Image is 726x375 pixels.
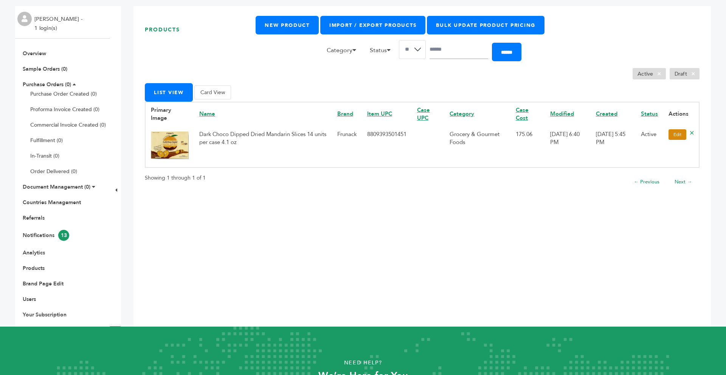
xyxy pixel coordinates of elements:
[23,65,67,73] a: Sample Orders (0)
[545,126,591,167] td: [DATE] 6:40 PM
[30,106,99,113] a: Proforma Invoice Created (0)
[670,68,700,79] li: Draft
[510,126,545,167] td: 175.06
[23,199,81,206] a: Countries Management
[366,46,399,59] li: Status
[362,126,412,167] td: 8809393501451
[417,106,430,122] a: Case UPC
[30,168,77,175] a: Order Delivered (0)
[17,12,32,26] img: profile.png
[151,131,189,159] img: No Image
[367,110,392,118] a: Item UPC
[34,15,84,33] li: [PERSON_NAME] - 1 login(s)
[633,68,666,79] li: Active
[591,126,636,167] td: [DATE] 5:45 PM
[653,69,665,78] span: ×
[145,16,256,43] h1: Products
[320,16,425,34] a: Import / Export Products
[58,230,69,241] span: 13
[256,16,318,34] a: New Product
[636,126,663,167] td: Active
[427,16,544,34] a: Bulk Update Product Pricing
[337,110,353,118] a: Brand
[30,137,63,144] a: Fulfillment (0)
[23,280,64,287] a: Brand Page Edit
[30,121,106,129] a: Commercial Invoice Created (0)
[23,265,45,272] a: Products
[641,110,658,118] a: Status
[23,232,69,239] a: Notifications13
[194,126,332,167] td: Dark Choco Dipped Dried Mandarin Slices 14 units per case 4.1 oz
[36,357,690,369] p: Need Help?
[669,129,686,140] a: Edit
[596,110,617,118] a: Created
[687,69,700,78] span: ×
[194,85,231,99] button: Card View
[444,126,510,167] td: Grocery & Gourmet Foods
[550,110,574,118] a: Modified
[634,178,659,185] a: ← Previous
[430,40,488,59] input: Search
[323,46,365,59] li: Category
[199,110,215,118] a: Name
[23,214,45,222] a: Referrals
[663,102,699,126] th: Actions
[23,183,90,191] a: Document Management (0)
[30,90,97,98] a: Purchase Order Created (0)
[675,178,692,185] a: Next →
[145,83,193,102] button: List View
[145,102,194,126] th: Primary Image
[23,311,67,318] a: Your Subscription
[23,296,36,303] a: Users
[23,249,45,256] a: Analytics
[145,174,206,183] p: Showing 1 through 1 of 1
[332,126,362,167] td: Frunack
[516,106,529,122] a: Case Cost
[23,81,71,88] a: Purchase Orders (0)
[23,50,46,57] a: Overview
[30,152,59,160] a: In-Transit (0)
[450,110,474,118] a: Category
